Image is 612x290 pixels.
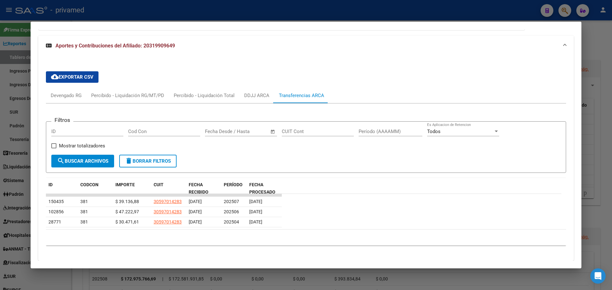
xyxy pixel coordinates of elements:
[115,199,139,204] span: $ 39.136,88
[113,178,151,199] datatable-header-cell: IMPORTE
[249,219,262,224] span: [DATE]
[224,182,243,187] span: PERÍODO
[154,219,182,224] span: 30597014283
[189,219,202,224] span: [DATE]
[46,178,78,199] datatable-header-cell: ID
[51,74,93,80] span: Exportar CSV
[249,182,275,195] span: FECHA PROCESADO
[279,92,324,99] div: Transferencias ARCA
[590,268,606,284] div: Open Intercom Messenger
[249,209,262,214] span: [DATE]
[244,92,269,99] div: DDJJ ARCA
[80,199,88,204] span: 381
[80,182,98,187] span: CODCON
[154,182,164,187] span: CUIT
[59,142,105,150] span: Mostrar totalizadores
[48,199,64,204] span: 150435
[269,128,277,135] button: Open calendar
[38,56,574,261] div: Aportes y Contribuciones del Afiliado: 20319909649
[115,182,135,187] span: IMPORTE
[51,117,73,124] h3: Filtros
[151,178,186,199] datatable-header-cell: CUIT
[115,219,139,224] span: $ 30.471,61
[51,73,59,81] mat-icon: cloud_download
[48,209,64,214] span: 102856
[119,155,177,167] button: Borrar Filtros
[48,182,53,187] span: ID
[154,199,182,204] span: 30597014283
[247,178,282,199] datatable-header-cell: FECHA PROCESADO
[91,92,164,99] div: Percibido - Liquidación RG/MT/PD
[249,199,262,204] span: [DATE]
[57,157,65,165] mat-icon: search
[38,36,574,56] mat-expansion-panel-header: Aportes y Contribuciones del Afiliado: 20319909649
[174,92,235,99] div: Percibido - Liquidación Total
[154,209,182,214] span: 30597014283
[125,158,171,164] span: Borrar Filtros
[80,219,88,224] span: 381
[78,178,100,199] datatable-header-cell: CODCON
[186,178,221,199] datatable-header-cell: FECHA RECIBIDO
[221,178,247,199] datatable-header-cell: PERÍODO
[51,155,114,167] button: Buscar Archivos
[231,129,262,134] input: End date
[427,129,441,134] span: Todos
[80,209,88,214] span: 381
[205,129,226,134] input: Start date
[46,71,98,83] button: Exportar CSV
[189,209,202,214] span: [DATE]
[224,209,239,214] span: 202506
[51,92,82,99] div: Devengado RG
[224,199,239,204] span: 202507
[55,43,175,49] span: Aportes y Contribuciones del Afiliado: 20319909649
[125,157,133,165] mat-icon: delete
[189,182,208,195] span: FECHA RECIBIDO
[48,219,61,224] span: 28771
[224,219,239,224] span: 202504
[115,209,139,214] span: $ 47.222,97
[57,158,108,164] span: Buscar Archivos
[189,199,202,204] span: [DATE]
